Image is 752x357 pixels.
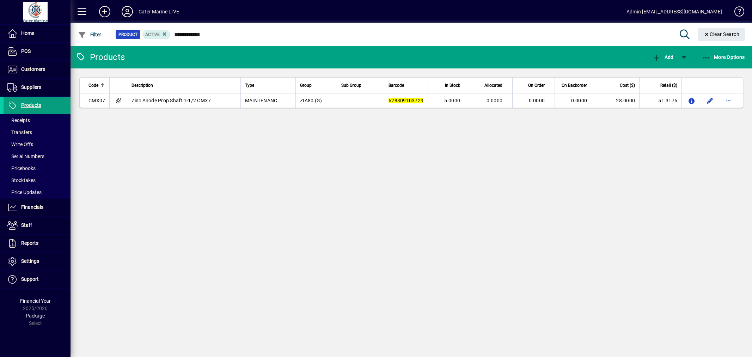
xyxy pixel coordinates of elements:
td: 51.3176 [639,93,681,108]
a: Suppliers [4,79,71,96]
button: Add [93,5,116,18]
a: Transfers [4,126,71,138]
span: Pricebooks [7,165,36,171]
a: POS [4,43,71,60]
span: Cost ($) [620,81,635,89]
button: More Options [700,51,747,63]
div: On Order [517,81,551,89]
div: Sub Group [341,81,380,89]
div: Admin [EMAIL_ADDRESS][DOMAIN_NAME] [626,6,722,17]
span: POS [21,48,31,54]
span: 0.0000 [571,98,587,103]
span: Reports [21,240,38,246]
span: Active [145,32,160,37]
span: Price Updates [7,189,42,195]
span: CMX07 [88,98,105,103]
span: Package [26,313,45,319]
div: Products [76,52,125,63]
div: In Stock [432,81,466,89]
a: Reports [4,235,71,252]
span: Filter [78,32,102,37]
a: Price Updates [4,186,71,198]
span: ZIA80 (G) [300,98,322,103]
em: 628309103729 [389,98,423,103]
span: Description [132,81,153,89]
a: Serial Numbers [4,150,71,162]
a: Staff [4,217,71,234]
span: MAINTENANC [245,98,277,103]
button: Edit [704,95,716,106]
div: Barcode [389,81,423,89]
span: 0.0000 [487,98,503,103]
a: Home [4,25,71,42]
mat-chip: Activation Status: Active [142,30,171,39]
span: Stocktakes [7,177,36,183]
span: Home [21,30,34,36]
button: Clear [698,28,745,41]
td: 28.0000 [597,93,639,108]
span: Type [245,81,254,89]
a: Knowledge Base [729,1,743,24]
span: 0.0000 [529,98,545,103]
span: On Backorder [562,81,587,89]
span: Zinc Anode Prop Shaft 1-1/2 CMX7 [132,98,211,103]
span: More Options [702,54,745,60]
div: Group [300,81,332,89]
div: Type [245,81,291,89]
div: On Backorder [559,81,593,89]
div: Allocated [475,81,509,89]
span: Products [21,102,41,108]
span: Customers [21,66,45,72]
div: Description [132,81,236,89]
a: Receipts [4,114,71,126]
button: Profile [116,5,139,18]
a: Pricebooks [4,162,71,174]
span: Support [21,276,39,282]
span: Transfers [7,129,32,135]
div: Code [88,81,105,89]
span: Receipts [7,117,30,123]
span: Add [652,54,673,60]
span: In Stock [445,81,460,89]
button: Add [650,51,675,63]
a: Financials [4,199,71,216]
span: Retail ($) [660,81,677,89]
a: Write Offs [4,138,71,150]
span: Write Offs [7,141,33,147]
a: Settings [4,253,71,270]
span: Suppliers [21,84,41,90]
span: Allocated [484,81,502,89]
span: Clear Search [704,31,740,37]
span: 5.0000 [444,98,460,103]
span: On Order [528,81,545,89]
a: Stocktakes [4,174,71,186]
a: Support [4,271,71,288]
span: Financial Year [20,298,51,304]
span: Serial Numbers [7,153,44,159]
a: Customers [4,61,71,78]
span: Sub Group [341,81,361,89]
span: Financials [21,204,43,210]
span: Product [118,31,137,38]
div: Cater Marine LIVE [139,6,179,17]
button: More options [723,95,734,106]
span: Staff [21,222,32,228]
span: Group [300,81,312,89]
span: Barcode [389,81,404,89]
button: Filter [76,28,103,41]
span: Code [88,81,98,89]
span: Settings [21,258,39,264]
